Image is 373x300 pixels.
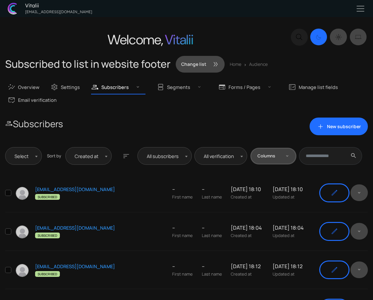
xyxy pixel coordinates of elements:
[137,147,192,165] span: All subscribers
[201,153,240,160] span: All verification
[211,60,219,68] span: double_arrow
[35,271,60,277] span: Subscribed
[231,194,252,200] span: Created at
[202,194,222,200] span: Last name
[273,263,303,270] span: [DATE] 18:12
[231,271,252,277] span: Created at
[319,222,350,241] a: edit
[65,147,112,165] span: Created at
[144,153,185,160] span: All subscribers
[273,194,294,200] span: Updated at
[16,187,29,200] img: subscriber-68a7611d284bd.jpg
[202,224,205,231] span: --
[8,93,57,107] a: mark_email_readEmail verification
[172,263,175,270] span: --
[16,225,29,238] img: subscriber-68a75fbd1611e.jpg
[202,186,205,193] span: --
[218,80,277,94] a: webForms / Pages
[12,153,35,160] span: Select
[35,194,60,200] span: Subscribed
[231,224,262,231] span: [DATE] 18:04
[5,118,63,132] h2: Subscribers
[230,61,241,67] a: Home
[5,147,42,165] span: Select
[250,148,296,164] button: Columns
[202,271,222,277] span: Last name
[288,83,296,91] span: fact_check
[91,80,145,94] a: peopleSubscribers
[331,189,338,197] span: edit
[352,3,369,15] button: Toggle navigation
[35,186,115,192] a: [EMAIL_ADDRESS][DOMAIN_NAME]
[172,186,175,193] span: --
[157,83,164,91] span: splitscreen
[172,233,193,238] span: First name
[121,147,132,165] button: sort
[172,224,175,231] span: --
[317,123,324,130] span: add
[249,61,268,67] a: Audience
[331,227,338,235] span: edit
[47,153,61,159] span: Sort by
[23,3,92,8] div: Vitalii
[231,186,261,193] span: [DATE] 18:10
[122,152,130,160] span: sort
[231,263,261,270] span: [DATE] 18:12
[35,263,115,269] a: [EMAIL_ADDRESS][DOMAIN_NAME]
[72,153,105,160] span: Created at
[288,80,338,94] a: fact_checkManage list fields
[273,271,294,277] span: Updated at
[23,8,92,14] div: vitalijgladkij@gmail.com
[309,27,368,47] div: Dark mode switcher
[5,119,13,127] span: people
[319,260,350,279] a: edit
[202,233,222,238] span: Last name
[273,224,304,231] span: [DATE] 18:04
[218,83,226,91] span: web
[8,96,15,104] span: mark_email_read
[16,264,29,277] img: subscriber-68a4be7c988df.jpg
[8,83,15,91] span: auto_graph
[8,80,39,94] a: auto_graphOverview
[165,31,193,49] span: Vitalii
[35,225,115,231] a: [EMAIL_ADDRESS][DOMAIN_NAME]
[172,271,193,277] span: First name
[157,80,207,94] a: splitscreenSegments
[107,31,163,49] span: Welcome,
[194,147,247,165] span: All verification
[51,83,58,91] span: settings
[5,57,171,71] span: Subscribed to list in website footer
[273,233,294,238] span: Updated at
[273,186,303,193] span: [DATE] 18:10
[350,154,357,157] span: search
[35,233,60,238] span: Subscribed
[231,233,252,238] span: Created at
[172,194,193,200] span: First name
[176,56,225,73] button: Change listdouble_arrow
[51,80,80,94] a: settingsSettings
[202,263,205,270] span: --
[91,83,99,91] span: people
[331,266,338,274] span: edit
[310,118,368,136] a: addNew subscriber
[319,183,350,202] a: edit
